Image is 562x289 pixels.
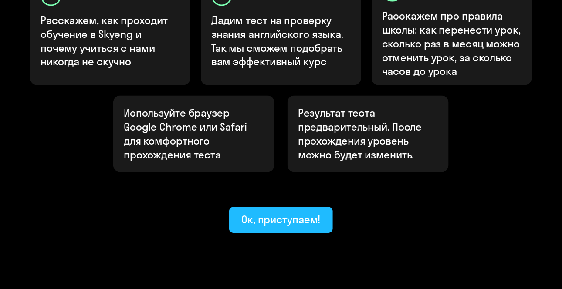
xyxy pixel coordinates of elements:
p: Дадим тест на проверку знания английского языка. Так мы сможем подобрать вам эффективный курс [211,13,352,69]
div: Ок, приступаем! [241,213,321,227]
p: Используйте браузер Google Chrome или Safari для комфортного прохождения теста [124,106,264,162]
button: Ок, приступаем! [229,207,333,233]
p: Расскажем про правила школы: как перенести урок, сколько раз в месяц можно отменить урок, за скол... [382,9,522,78]
p: Расскажем, как проходит обучение в Skyeng и почему учиться с нами никогда не скучно [41,13,181,69]
p: Результат теста предварительный. После прохождения уровень можно будет изменить. [298,106,438,162]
